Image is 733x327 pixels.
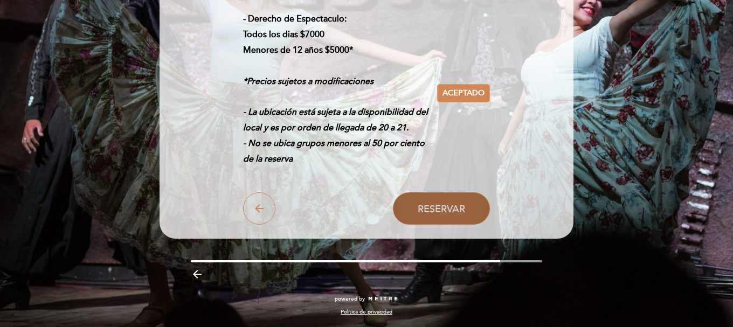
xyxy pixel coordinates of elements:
[253,202,266,215] i: arrow_back
[243,138,425,164] em: - No se ubica grupos menores al 50 por ciento de la reserva
[191,268,204,281] i: arrow_backward
[335,295,398,303] a: powered by
[243,76,374,87] em: *Precios sujetos a modificaciones
[393,192,490,225] button: Reservar
[243,192,275,225] button: arrow_back
[341,308,392,316] a: Política de privacidad
[368,296,398,302] img: MEITRE
[437,84,490,102] button: Aceptado
[243,13,347,24] strong: - Derecho de Espectaculo:
[243,11,429,166] p: Todos los dias $7000 Menores de 12 años $5000*
[442,88,485,99] span: Aceptado
[243,107,428,133] em: - La ubicación está sujeta a la disponibilidad del local y es por orden de llegada de 20 a 21.
[418,203,465,215] span: Reservar
[335,295,365,303] span: powered by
